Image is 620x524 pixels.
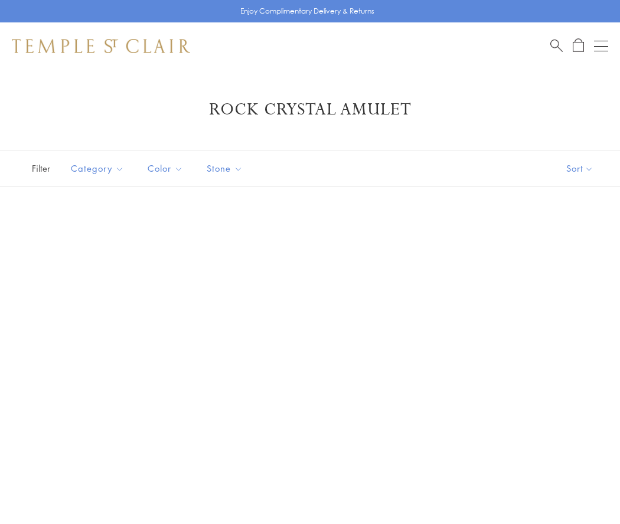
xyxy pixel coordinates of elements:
[573,38,584,53] a: Open Shopping Bag
[12,39,190,53] img: Temple St. Clair
[540,150,620,186] button: Show sort by
[30,99,590,120] h1: Rock Crystal Amulet
[201,161,252,176] span: Stone
[550,38,563,53] a: Search
[594,39,608,53] button: Open navigation
[198,155,252,182] button: Stone
[139,155,192,182] button: Color
[240,5,374,17] p: Enjoy Complimentary Delivery & Returns
[65,161,133,176] span: Category
[142,161,192,176] span: Color
[62,155,133,182] button: Category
